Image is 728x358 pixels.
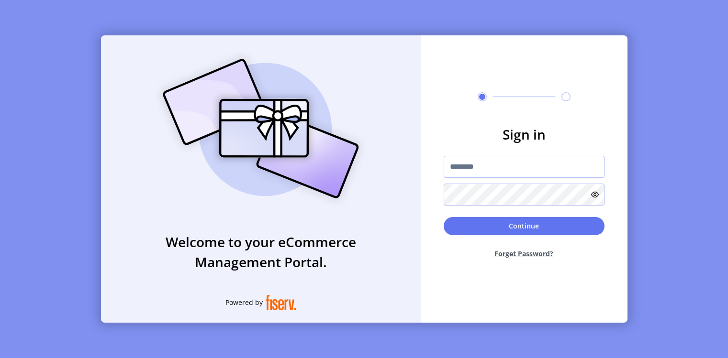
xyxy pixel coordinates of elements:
[444,241,605,266] button: Forget Password?
[148,48,373,209] img: card_Illustration.svg
[444,124,605,144] h3: Sign in
[225,297,263,307] span: Powered by
[101,232,421,272] h3: Welcome to your eCommerce Management Portal.
[444,217,605,235] button: Continue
